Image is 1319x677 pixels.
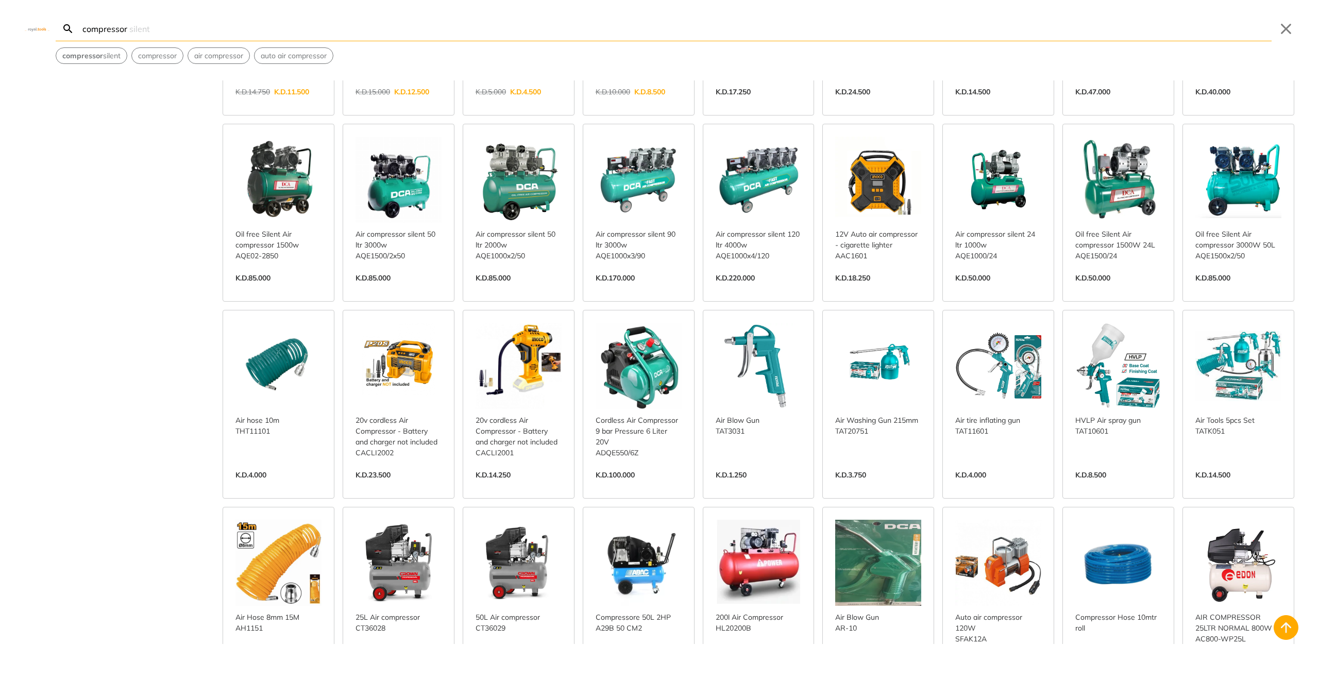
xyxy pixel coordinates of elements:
[194,51,243,61] span: air compressor
[1278,21,1294,37] button: Close
[56,48,127,63] button: Select suggestion: compressor silent
[1274,615,1298,640] button: Back to top
[25,26,49,31] img: Close
[62,23,74,35] svg: Search
[62,51,121,61] span: silent
[62,51,103,60] strong: compressor
[80,16,1272,41] input: Search…
[131,47,183,64] div: Suggestion: compressor
[56,47,127,64] div: Suggestion: compressor silent
[188,47,250,64] div: Suggestion: air compressor
[188,48,249,63] button: Select suggestion: air compressor
[261,51,327,61] span: auto air compressor
[255,48,333,63] button: Select suggestion: auto air compressor
[138,51,177,61] span: compressor
[132,48,183,63] button: Select suggestion: compressor
[254,47,333,64] div: Suggestion: auto air compressor
[1278,619,1294,636] svg: Back to top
